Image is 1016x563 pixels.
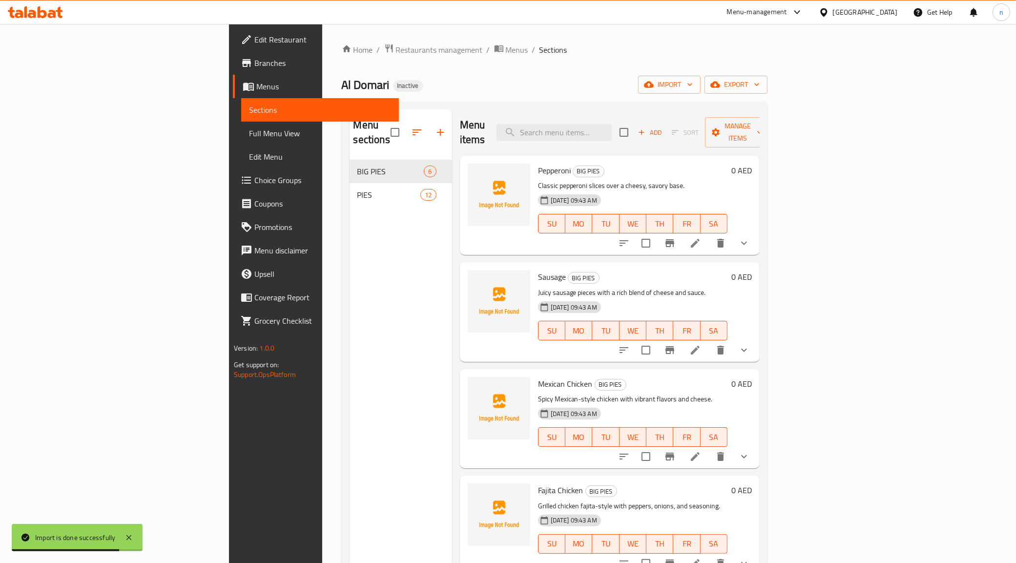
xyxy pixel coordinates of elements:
[538,500,727,512] p: Grilled chicken fajita-style with peppers, onions, and seasoning.
[612,445,636,468] button: sort-choices
[701,427,727,447] button: SA
[709,445,732,468] button: delete
[350,156,452,210] nav: Menu sections
[241,98,399,122] a: Sections
[623,537,643,551] span: WE
[712,79,760,91] span: export
[539,44,567,56] span: Sections
[538,534,565,554] button: SU
[620,534,646,554] button: WE
[646,79,693,91] span: import
[538,393,727,405] p: Spicy Mexican-style chicken with vibrant flavors and cheese.
[585,485,617,497] div: BIG PIES
[394,82,423,90] span: Inactive
[677,537,696,551] span: FR
[705,324,724,338] span: SA
[596,324,615,338] span: TU
[620,427,646,447] button: WE
[424,166,436,177] div: items
[254,268,391,280] span: Upsell
[538,376,593,391] span: Mexican Chicken
[634,125,665,140] button: Add
[620,321,646,340] button: WE
[538,321,565,340] button: SU
[424,167,435,176] span: 6
[547,516,601,525] span: [DATE] 09:43 AM
[542,430,561,444] span: SU
[233,51,399,75] a: Branches
[532,44,536,56] li: /
[259,342,274,354] span: 1.0.0
[731,270,752,284] h6: 0 AED
[241,122,399,145] a: Full Menu View
[350,183,452,207] div: PIES12
[538,483,583,498] span: Fajita Chicken
[646,427,673,447] button: TH
[595,379,626,390] span: BIG PIES
[468,270,530,333] img: Sausage
[673,321,700,340] button: FR
[573,166,604,177] div: BIG PIES
[646,321,673,340] button: TH
[233,286,399,309] a: Coverage Report
[677,430,696,444] span: FR
[569,430,588,444] span: MO
[233,75,399,98] a: Menus
[254,198,391,209] span: Coupons
[732,231,756,255] button: show more
[256,81,391,92] span: Menus
[565,214,592,233] button: MO
[612,338,636,362] button: sort-choices
[249,127,391,139] span: Full Menu View
[233,262,399,286] a: Upsell
[254,174,391,186] span: Choice Groups
[429,121,452,144] button: Add section
[233,215,399,239] a: Promotions
[421,190,435,200] span: 12
[738,344,750,356] svg: Show Choices
[623,430,643,444] span: WE
[658,338,682,362] button: Branch-specific-item
[646,534,673,554] button: TH
[727,6,787,18] div: Menu-management
[405,121,429,144] span: Sort sections
[638,76,701,94] button: import
[596,430,615,444] span: TU
[592,214,619,233] button: TU
[542,324,561,338] span: SU
[254,315,391,327] span: Grocery Checklist
[701,214,727,233] button: SA
[254,292,391,303] span: Coverage Report
[637,127,663,138] span: Add
[241,145,399,168] a: Edit Menu
[542,217,561,231] span: SU
[614,122,634,143] span: Select section
[565,321,592,340] button: MO
[650,217,669,231] span: TH
[565,427,592,447] button: MO
[650,324,669,338] span: TH
[538,180,727,192] p: Classic pepperoni slices over a cheesy, savory base.
[497,124,612,141] input: search
[234,368,296,381] a: Support.OpsPlatform
[233,192,399,215] a: Coupons
[592,321,619,340] button: TU
[565,534,592,554] button: MO
[709,231,732,255] button: delete
[538,163,571,178] span: Pepperoni
[673,214,700,233] button: FR
[547,196,601,205] span: [DATE] 09:43 AM
[623,324,643,338] span: WE
[357,166,424,177] div: BIG PIES
[658,231,682,255] button: Branch-specific-item
[705,117,770,147] button: Manage items
[506,44,528,56] span: Menus
[357,189,421,201] div: PIES
[596,217,615,231] span: TU
[396,44,483,56] span: Restaurants management
[705,217,724,231] span: SA
[420,189,436,201] div: items
[689,451,701,462] a: Edit menu item
[689,344,701,356] a: Edit menu item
